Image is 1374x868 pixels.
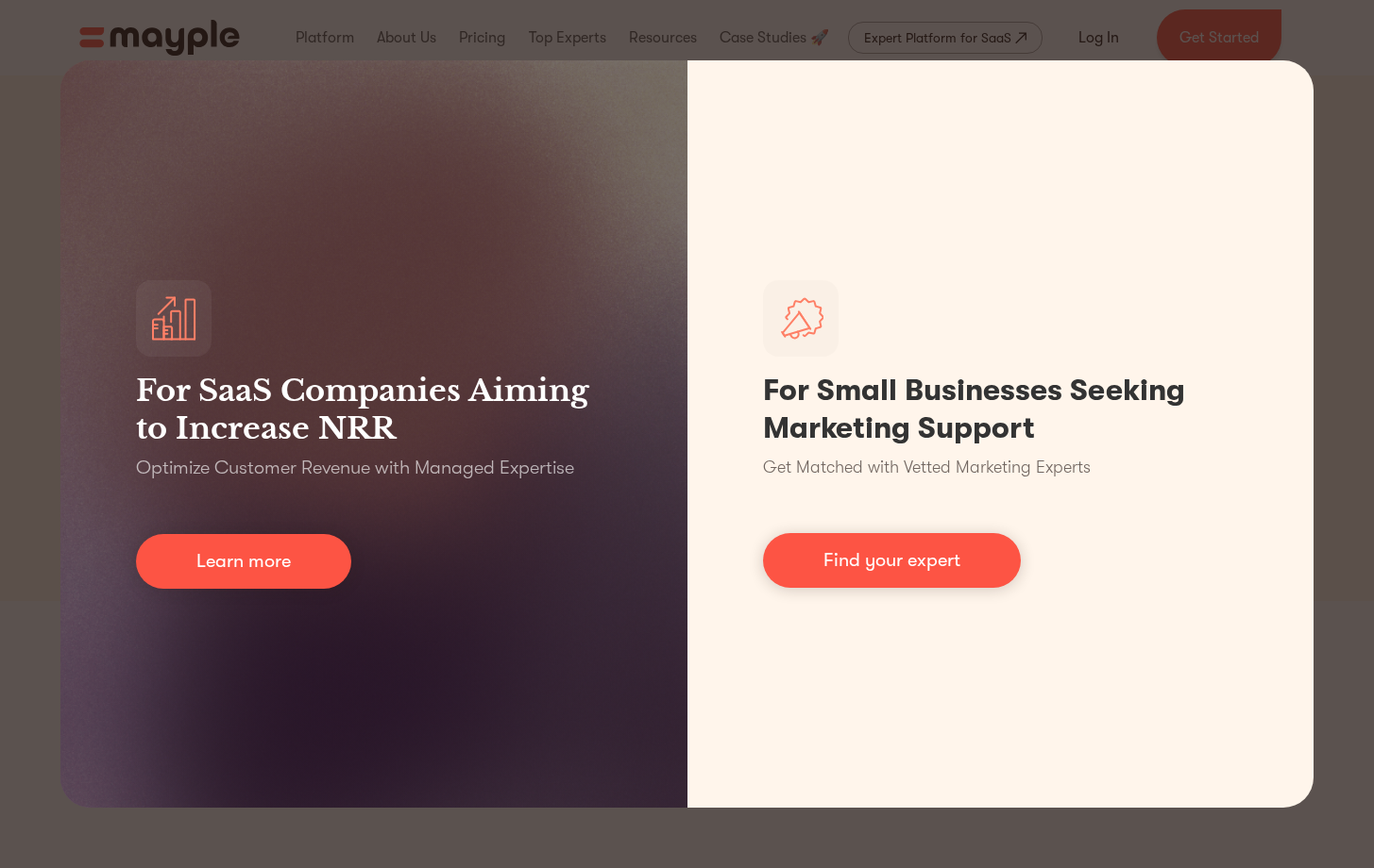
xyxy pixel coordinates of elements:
h3: For SaaS Companies Aiming to Increase NRR [136,372,612,447]
a: Learn more [136,534,351,589]
h1: For Small Businesses Seeking Marketing Support [763,372,1239,447]
p: Get Matched with Vetted Marketing Experts [763,455,1091,480]
p: Optimize Customer Revenue with Managed Expertise [136,455,574,481]
a: Find your expert [763,533,1021,588]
